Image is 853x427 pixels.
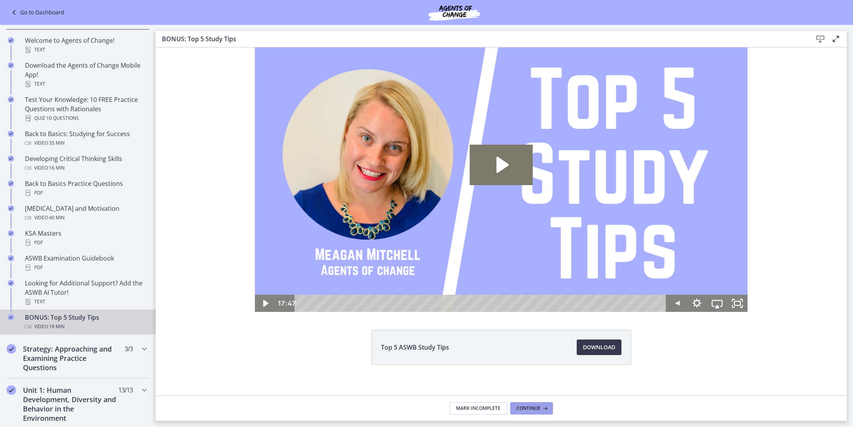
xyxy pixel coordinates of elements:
[25,138,146,148] div: Video
[25,129,146,148] div: Back to Basics: Studying for Success
[516,405,541,411] span: Continue
[8,255,14,261] i: Completed
[48,213,65,222] span: · 40 min
[162,34,800,44] h3: BONUS: Top 5 Study Tips
[8,131,14,137] i: Completed
[48,138,65,148] span: · 35 min
[9,8,64,17] a: Go to Dashboard
[146,260,506,277] div: Playbar
[8,205,14,212] i: Completed
[25,263,146,272] div: PDF
[25,154,146,173] div: Developing Critical Thinking Skills
[25,79,146,89] div: Text
[314,110,377,150] button: Play Video: ctg1jqmqvn4c72r5ti50.mp4
[572,260,592,277] button: Fullscreen
[8,96,14,103] i: Completed
[381,343,449,352] span: Top 5 ASWB Study Tips
[8,37,14,44] i: Completed
[45,114,79,123] span: · 10 Questions
[8,62,14,68] i: Completed
[8,280,14,286] i: Completed
[48,163,65,173] span: · 16 min
[510,402,553,415] button: Continue
[25,45,146,54] div: Text
[583,343,615,352] span: Download
[25,278,146,306] div: Looking for Additional Support? Add the ASWB AI Tutor!
[407,3,501,22] img: Agents of Change
[577,339,621,355] a: Download
[25,297,146,306] div: Text
[511,260,531,277] button: Mute
[25,229,146,247] div: KSA Masters
[25,114,146,123] div: Quiz
[456,405,500,411] span: Mark Incomplete
[531,260,551,277] button: Show settings menu
[8,156,14,162] i: Completed
[23,344,118,372] h2: Strategy: Approaching and Examining Practice Questions
[99,260,119,277] button: Play Video
[25,238,146,247] div: PDF
[25,254,146,272] div: ASWB Examination Guidebook
[449,402,507,415] button: Mark Incomplete
[25,313,146,331] div: BONUS: Top 5 Study Tips
[118,385,133,395] span: 13 / 13
[25,188,146,198] div: PDF
[25,163,146,173] div: Video
[48,322,65,331] span: · 18 min
[8,180,14,187] i: Completed
[7,344,16,353] i: Completed
[7,385,16,395] i: Completed
[25,179,146,198] div: Back to Basics Practice Questions
[25,322,146,331] div: Video
[8,230,14,236] i: Completed
[25,213,146,222] div: Video
[25,36,146,54] div: Welcome to Agents of Change!
[23,385,118,423] h2: Unit 1: Human Development, Diversity and Behavior in the Environment
[25,95,146,123] div: Test Your Knowledge: 10 FREE Practice Questions with Rationales
[125,344,133,353] span: 3 / 3
[25,204,146,222] div: [MEDICAL_DATA] and Motivation
[8,314,14,320] i: Completed
[156,35,847,312] iframe: Video Lesson
[25,61,146,89] div: Download the Agents of Change Mobile App!
[551,260,572,277] button: Airplay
